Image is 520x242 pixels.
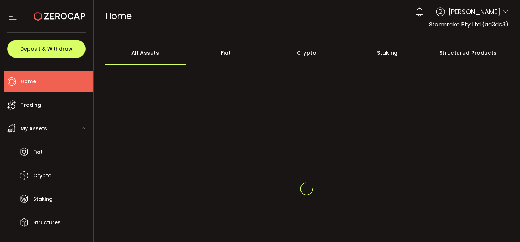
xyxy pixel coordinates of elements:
[21,100,41,110] span: Trading
[33,194,53,204] span: Staking
[21,76,36,87] span: Home
[266,40,347,65] div: Crypto
[33,217,61,228] span: Structures
[7,40,86,58] button: Deposit & Withdraw
[21,123,47,134] span: My Assets
[448,7,500,17] span: [PERSON_NAME]
[33,147,43,157] span: Fiat
[20,46,73,51] span: Deposit & Withdraw
[105,40,186,65] div: All Assets
[33,170,52,181] span: Crypto
[347,40,428,65] div: Staking
[428,40,509,65] div: Structured Products
[186,40,266,65] div: Fiat
[429,20,508,29] span: Stormrake Pty Ltd (aa3dc3)
[105,10,132,22] span: Home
